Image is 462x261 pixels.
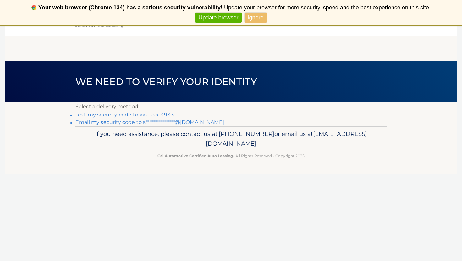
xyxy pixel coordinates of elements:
p: If you need assistance, please contact us at: or email us at [80,129,382,149]
span: Update your browser for more security, speed and the best experience on this site. [224,4,431,11]
a: Text my security code to xxx-xxx-4943 [75,112,174,118]
b: Your web browser (Chrome 134) has a serious security vulnerability! [38,4,223,11]
p: Select a delivery method: [75,102,387,111]
a: Ignore [245,13,267,23]
a: Update browser [195,13,241,23]
span: [PHONE_NUMBER] [219,130,274,137]
span: We need to verify your identity [75,76,257,88]
p: - All Rights Reserved - Copyright 2025 [80,152,382,159]
strong: Cal Automotive Certified Auto Leasing [157,153,233,158]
